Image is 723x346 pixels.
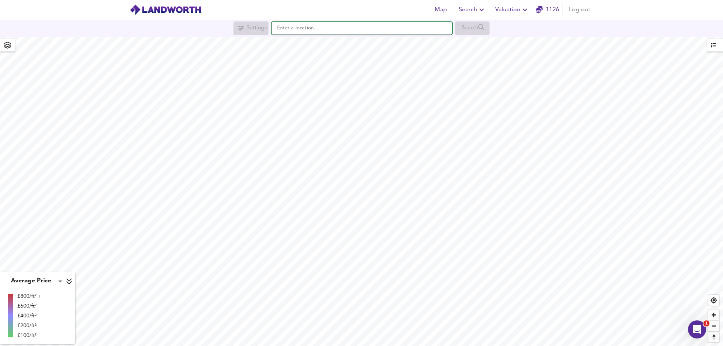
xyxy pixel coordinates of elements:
[569,5,590,15] span: Log out
[708,331,719,342] button: Reset bearing to north
[17,302,41,310] div: £600/ft²
[708,332,719,342] span: Reset bearing to north
[495,5,529,15] span: Valuation
[130,4,201,15] img: logo
[703,320,709,326] span: 1
[708,321,719,331] span: Zoom out
[17,293,41,300] div: £800/ft² +
[432,5,450,15] span: Map
[233,21,268,35] div: Search for a location first or explore the map
[708,320,719,331] button: Zoom out
[492,2,532,17] button: Valuation
[708,295,719,306] button: Find my location
[536,5,559,15] a: 1126
[17,322,41,329] div: £200/ft²
[459,5,486,15] span: Search
[566,2,593,17] button: Log out
[455,21,490,35] div: Search for a location first or explore the map
[708,309,719,320] button: Zoom in
[17,332,41,339] div: £100/ft²
[456,2,489,17] button: Search
[688,320,706,338] iframe: Intercom live chat
[7,275,65,287] div: Average Price
[429,2,453,17] button: Map
[17,312,41,320] div: £400/ft²
[535,2,560,17] button: 1126
[272,22,452,35] input: Enter a location...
